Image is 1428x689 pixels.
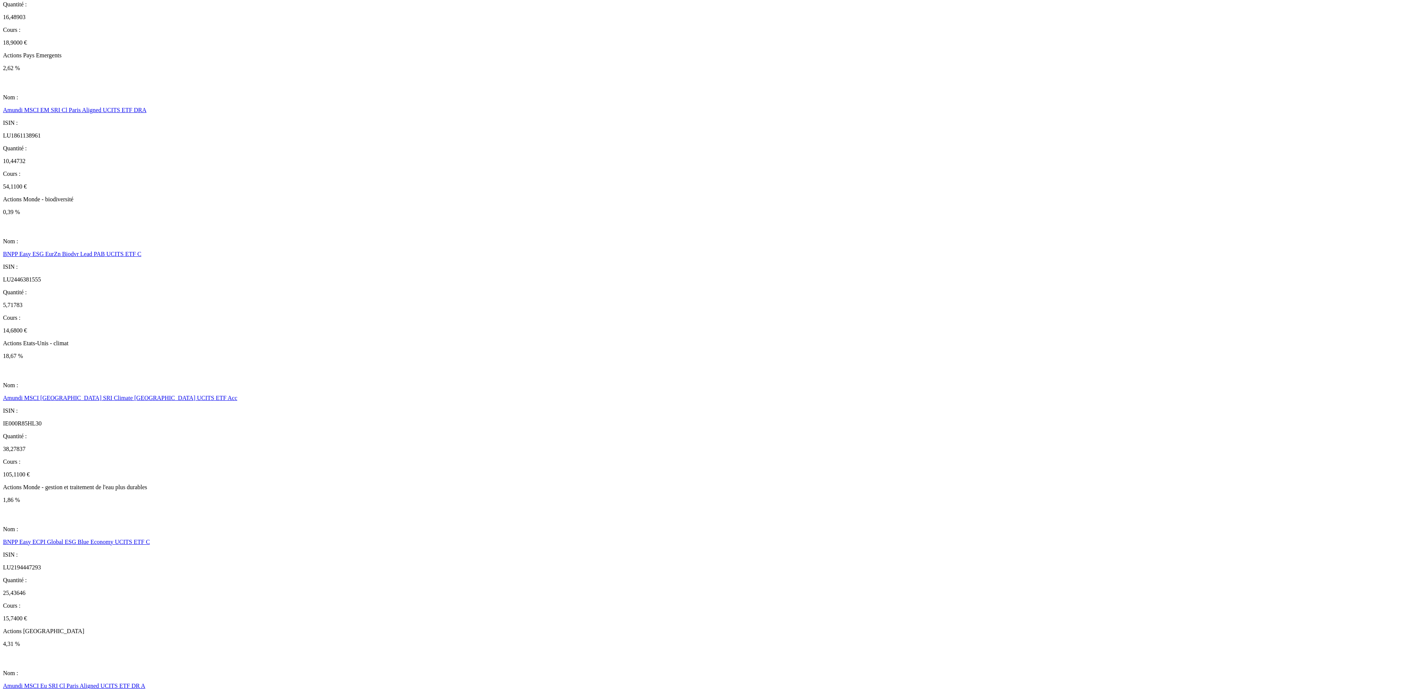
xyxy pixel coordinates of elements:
[3,52,1425,59] p: Actions Pays Emergents
[3,564,1425,571] p: LU2194447293
[3,683,145,689] a: Amundi MSCI Eu SRI Cl Paris Aligned UCITS ETF DR A
[3,446,1425,452] p: 38,27837
[3,209,1425,216] p: 0,39 %
[3,94,1425,101] p: Nom :
[3,590,1425,596] p: 25,43646
[3,641,1425,647] p: 4,31 %
[3,1,1425,8] p: Quantité :
[3,670,1425,677] p: Nom :
[3,395,237,401] a: Amundi MSCI [GEOGRAPHIC_DATA] SRI Climate [GEOGRAPHIC_DATA] UCITS ETF Acc
[3,171,1425,177] p: Cours :
[3,183,1425,190] p: 54,1100 €
[3,302,1425,309] p: 5,71783
[3,497,1425,503] p: 1,86 %
[3,65,1425,72] p: 2,62 %
[3,420,1425,427] p: IE000R85HL30
[3,382,1425,389] p: Nom :
[3,407,1425,414] p: ISIN :
[3,615,1425,622] p: 15,7400 €
[3,433,1425,440] p: Quantité :
[3,471,1425,478] p: 105,1100 €
[3,107,147,113] a: Amundi MSCI EM SRI Cl Paris Aligned UCITS ETF DRA
[3,132,1425,139] p: LU1861138961
[3,264,1425,270] p: ISIN :
[3,458,1425,465] p: Cours :
[3,39,1425,46] p: 18,9000 €
[3,340,1425,347] p: Actions Etats-Unis - climat
[3,14,1425,21] p: 16,48903
[3,196,1425,203] p: Actions Monde - biodiversité
[3,315,1425,321] p: Cours :
[3,526,1425,533] p: Nom :
[3,289,1425,296] p: Quantité :
[3,158,1425,165] p: 10,44732
[3,577,1425,584] p: Quantité :
[3,145,1425,152] p: Quantité :
[3,628,1425,635] p: Actions [GEOGRAPHIC_DATA]
[3,238,1425,245] p: Nom :
[3,327,1425,334] p: 14,6800 €
[3,27,1425,33] p: Cours :
[3,251,141,257] a: BNPP Easy ESG EurZn Biodvr Lead PAB UCITS ETF C
[3,484,1425,491] p: Actions Monde - gestion et traitement de l'eau plus durables
[3,551,1425,558] p: ISIN :
[3,353,1425,359] p: 18,67 %
[3,276,1425,283] p: LU2446381555
[3,120,1425,126] p: ISIN :
[3,602,1425,609] p: Cours :
[3,539,150,545] a: BNPP Easy ECPI Global ESG Blue Economy UCITS ETF C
